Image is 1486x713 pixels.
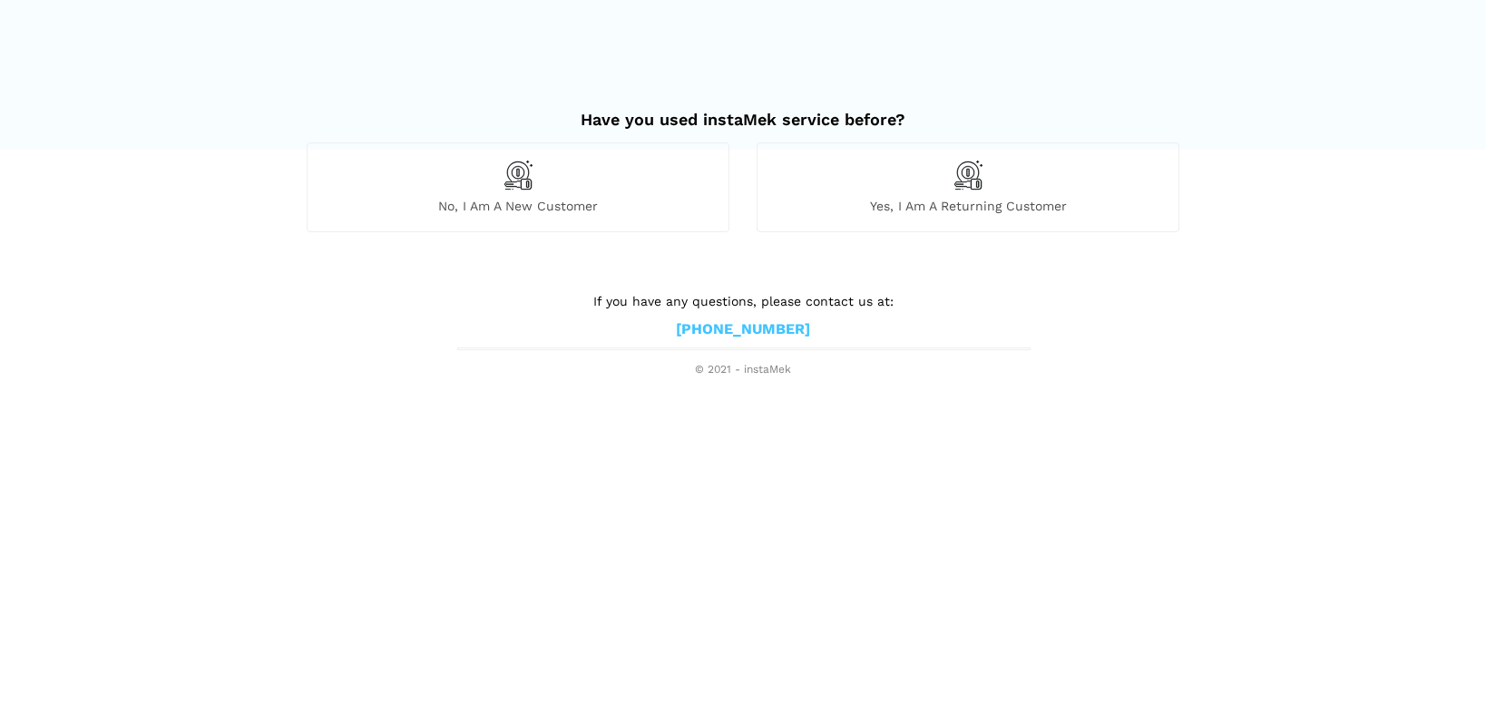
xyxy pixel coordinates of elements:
[308,198,728,214] span: No, I am a new customer
[676,320,810,339] a: [PHONE_NUMBER]
[307,92,1179,130] h2: Have you used instaMek service before?
[758,198,1178,214] span: Yes, I am a returning customer
[457,291,1029,311] p: If you have any questions, please contact us at:
[457,363,1029,377] span: © 2021 - instaMek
